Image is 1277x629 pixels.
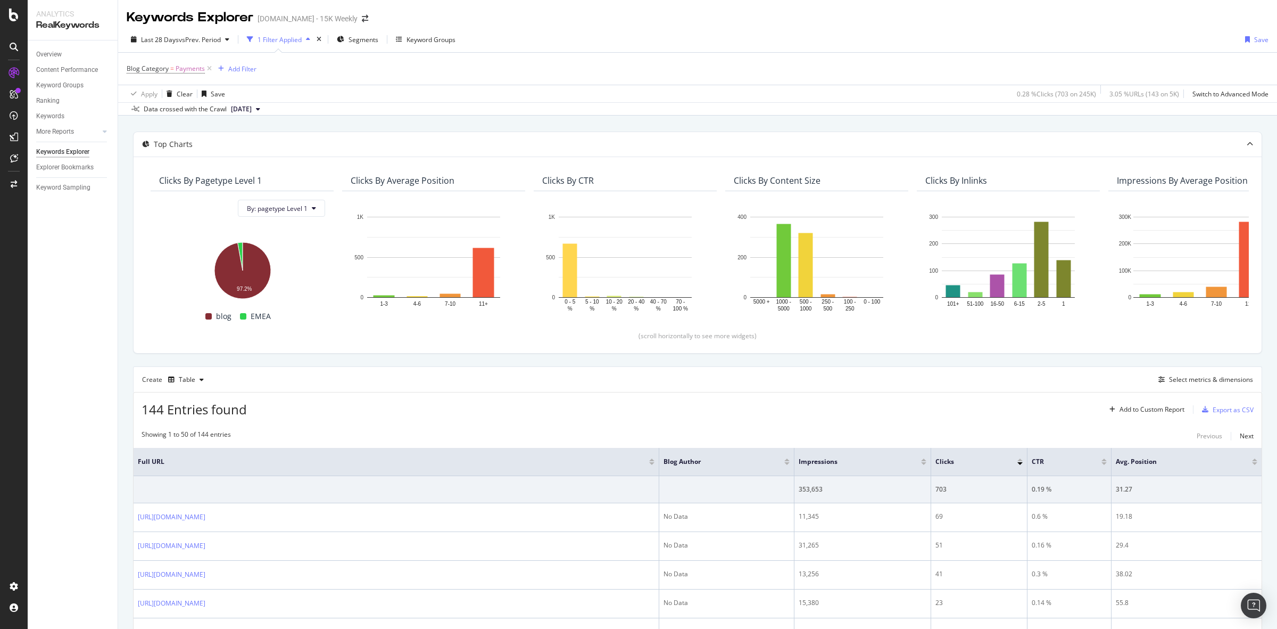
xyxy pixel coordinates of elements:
button: Clear [162,85,193,102]
text: 0 [743,295,747,300]
span: CTR [1032,457,1085,467]
button: Keyword Groups [392,31,460,48]
div: More Reports [36,126,74,137]
button: Table [164,371,208,388]
div: Table [179,377,195,383]
button: Save [197,85,225,102]
text: 300K [1119,214,1132,220]
text: % [590,306,594,312]
div: Clicks By Inlinks [925,175,987,186]
text: % [634,306,638,312]
text: 200K [1119,241,1132,247]
div: Create [142,371,208,388]
text: 0 [360,295,363,300]
text: 1000 - [776,299,791,305]
a: [URL][DOMAIN_NAME] [138,598,205,609]
text: 97.2% [237,286,252,292]
text: 51-100 [967,301,984,307]
div: Showing 1 to 50 of 144 entries [142,430,231,443]
text: % [612,306,617,312]
text: 70 - [676,299,685,305]
div: No Data [664,512,790,521]
text: 40 - 70 [650,299,667,305]
div: Open Intercom Messenger [1241,593,1266,618]
text: % [656,306,661,312]
text: 11+ [479,301,488,307]
div: Add to Custom Report [1120,406,1184,413]
div: 703 [935,485,1023,494]
svg: A chart. [542,211,708,313]
text: 200 [737,255,747,260]
div: No Data [664,569,790,579]
text: 16-50 [990,301,1004,307]
div: Clear [177,89,193,99]
span: 144 Entries found [142,401,247,418]
div: Overview [36,49,62,60]
div: Save [1254,35,1268,44]
div: Apply [141,89,157,99]
a: Content Performance [36,64,110,76]
a: Keywords Explorer [36,146,110,158]
text: 200 [929,241,938,247]
div: Switch to Advanced Mode [1192,89,1268,99]
text: 100K [1119,268,1132,274]
div: 55.8 [1116,598,1257,608]
div: A chart. [351,211,517,313]
a: [URL][DOMAIN_NAME] [138,541,205,551]
text: 0 - 100 [864,299,881,305]
text: 500 [823,306,832,312]
div: RealKeywords [36,19,109,31]
div: (scroll horizontally to see more widgets) [146,331,1249,340]
span: Clicks [935,457,1001,467]
div: A chart. [159,237,325,300]
text: 400 [737,214,747,220]
div: Data crossed with the Crawl [144,104,227,114]
text: 250 - [822,299,834,305]
div: Previous [1197,431,1222,440]
span: Blog Author [664,457,768,467]
text: 1000 [800,306,812,312]
button: Next [1240,430,1254,443]
a: Keyword Groups [36,80,110,91]
a: Keywords [36,111,110,122]
div: Impressions By Average Position [1117,175,1248,186]
button: Select metrics & dimensions [1154,373,1253,386]
button: Export as CSV [1198,401,1254,418]
div: 0.19 % [1032,485,1107,494]
span: Blog Category [127,64,169,73]
div: Save [211,89,225,99]
div: 51 [935,541,1023,550]
div: Clicks By CTR [542,175,594,186]
text: 7-10 [1211,301,1222,307]
div: Top Charts [154,139,193,150]
span: Segments [349,35,378,44]
span: vs Prev. Period [179,35,221,44]
text: 4-6 [1180,301,1188,307]
button: Add to Custom Report [1105,401,1184,418]
a: Overview [36,49,110,60]
div: No Data [664,598,790,608]
button: Apply [127,85,157,102]
text: 1 [1062,301,1065,307]
div: Keyword Groups [36,80,84,91]
text: 1K [549,214,555,220]
text: % [568,306,573,312]
div: [DOMAIN_NAME] - 15K Weekly [258,13,358,24]
button: Segments [333,31,383,48]
svg: A chart. [734,211,900,313]
svg: A chart. [925,211,1091,313]
a: Explorer Bookmarks [36,162,110,173]
div: Analytics [36,9,109,19]
span: Impressions [799,457,905,467]
div: 0.14 % [1032,598,1107,608]
text: 5000 + [753,299,770,305]
text: 7-10 [445,301,455,307]
button: [DATE] [227,103,264,116]
span: Last 28 Days [141,35,179,44]
text: 0 [935,295,938,300]
a: Ranking [36,95,110,107]
text: 1-3 [1146,301,1154,307]
text: 300 [929,214,938,220]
